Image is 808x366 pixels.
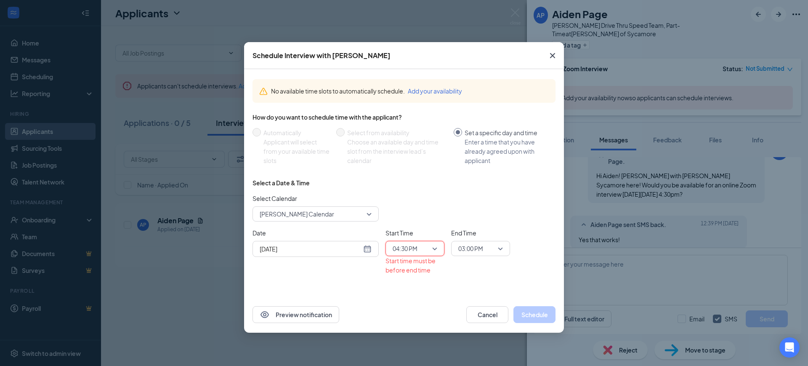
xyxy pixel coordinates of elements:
div: Choose an available day and time slot from the interview lead’s calendar [347,137,447,165]
button: Schedule [513,306,555,323]
span: Date [252,228,379,238]
div: Automatically [263,128,330,137]
div: Set a specific day and time [465,128,549,137]
span: [PERSON_NAME] Calendar [260,208,334,220]
div: Select a Date & Time [252,179,310,187]
span: End Time [451,228,510,238]
div: Open Intercom Messenger [779,337,800,358]
div: Select from availability [347,128,447,137]
svg: Warning [259,87,268,96]
div: Enter a time that you have already agreed upon with applicant [465,137,549,165]
button: Close [541,42,564,69]
span: 04:30 PM [393,242,417,255]
button: EyePreview notification [252,306,339,323]
svg: Eye [260,310,270,320]
div: Start time must be before end time [385,256,444,275]
button: Add your availability [408,86,462,96]
span: 03:00 PM [458,242,483,255]
span: Start Time [385,228,444,238]
div: Schedule Interview with [PERSON_NAME] [252,51,391,60]
div: No available time slots to automatically schedule. [271,86,549,96]
div: How do you want to schedule time with the applicant? [252,113,555,121]
span: Select Calendar [252,194,379,203]
input: Sep 18, 2025 [260,244,361,254]
svg: Cross [548,51,558,61]
button: Cancel [466,306,508,323]
div: Applicant will select from your available time slots [263,137,330,165]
